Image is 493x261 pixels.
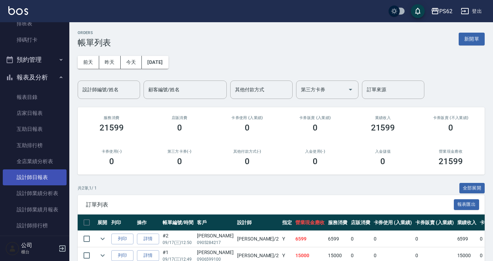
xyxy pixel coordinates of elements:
h3: 21599 [100,123,124,133]
td: #2 [161,231,195,247]
a: 排班表 [3,16,67,32]
div: PS62 [439,7,452,16]
h2: 第三方卡券(-) [154,149,205,154]
h3: 0 [177,157,182,166]
h2: 卡券使用 (入業績) [222,116,273,120]
p: 09/17 (三) 12:50 [163,239,193,246]
td: 0 [414,231,456,247]
button: 報表及分析 [3,68,67,86]
th: 帳單編號/時間 [161,214,195,231]
button: Open [345,84,356,95]
button: 前天 [78,56,99,69]
h5: 公司 [21,242,57,249]
th: 操作 [135,214,161,231]
td: 0 [372,231,414,247]
th: 卡券使用 (入業績) [372,214,414,231]
p: 櫃台 [21,249,57,255]
a: 全店業績分析表 [3,153,67,169]
a: 互助日報表 [3,121,67,137]
button: 報表匯出 [454,199,479,210]
h2: 卡券使用(-) [86,149,137,154]
th: 展開 [96,214,110,231]
h2: 業績收入 [357,116,409,120]
button: expand row [97,234,108,244]
a: 報表匯出 [454,201,479,208]
h2: 卡券販賣 (不入業績) [425,116,476,120]
th: 店販消費 [349,214,372,231]
span: 訂單列表 [86,201,454,208]
a: 每日收支明細 [3,234,67,250]
h2: 店販消費 [154,116,205,120]
td: 0 [349,231,372,247]
h3: 0 [380,157,385,166]
button: 列印 [111,250,133,261]
h3: 21599 [439,157,463,166]
td: 6599 [294,231,326,247]
a: 設計師日報表 [3,169,67,185]
h3: 0 [109,157,114,166]
h3: 21599 [371,123,395,133]
button: expand row [97,250,108,261]
a: 詳情 [137,250,159,261]
a: 掃碼打卡 [3,32,67,48]
button: save [411,4,425,18]
h3: 帳單列表 [78,38,111,48]
a: 詳情 [137,234,159,244]
div: [PERSON_NAME] [197,232,234,239]
img: Person [6,242,19,255]
td: Y [280,231,294,247]
p: 共 2 筆, 1 / 1 [78,185,97,191]
button: [DATE] [142,56,168,69]
a: 報表目錄 [3,89,67,105]
h3: 0 [177,123,182,133]
button: 登出 [458,5,485,18]
th: 列印 [110,214,135,231]
a: 店家日報表 [3,105,67,121]
a: 設計師排行榜 [3,218,67,234]
th: 設計師 [235,214,280,231]
h2: 入金儲值 [357,149,409,154]
h2: ORDERS [78,31,111,35]
a: 設計師業績分析表 [3,185,67,201]
h3: 0 [313,123,318,133]
h3: 0 [245,123,250,133]
a: 新開單 [459,35,485,42]
th: 指定 [280,214,294,231]
h2: 卡券販賣 (入業績) [289,116,341,120]
th: 卡券販賣 (入業績) [414,214,456,231]
button: 新開單 [459,33,485,45]
th: 服務消費 [326,214,349,231]
button: 預約管理 [3,51,67,69]
a: 互助排行榜 [3,137,67,153]
h3: 0 [313,157,318,166]
th: 客戶 [195,214,235,231]
button: 今天 [121,56,142,69]
h2: 營業現金應收 [425,149,476,154]
th: 業績收入 [456,214,478,231]
td: 6599 [456,231,478,247]
td: [PERSON_NAME] /2 [235,231,280,247]
td: 6599 [326,231,349,247]
h3: 0 [448,123,453,133]
button: PS62 [428,4,455,18]
div: [PERSON_NAME] [197,249,234,256]
th: 營業現金應收 [294,214,326,231]
h3: 0 [245,157,250,166]
h3: 服務消費 [86,116,137,120]
h2: 其他付款方式(-) [222,149,273,154]
img: Logo [8,6,28,15]
p: 0905284217 [197,239,234,246]
h2: 入金使用(-) [289,149,341,154]
button: 全部展開 [459,183,485,194]
button: 列印 [111,234,133,244]
button: 昨天 [99,56,121,69]
a: 設計師業績月報表 [3,202,67,218]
